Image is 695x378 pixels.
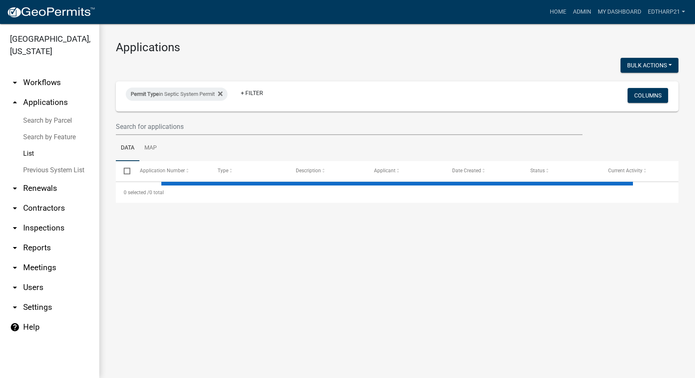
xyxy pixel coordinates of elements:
[444,161,522,181] datatable-header-cell: Date Created
[10,283,20,292] i: arrow_drop_down
[522,161,600,181] datatable-header-cell: Status
[10,322,20,332] i: help
[366,161,444,181] datatable-header-cell: Applicant
[374,168,395,174] span: Applicant
[234,86,270,100] a: + Filter
[10,243,20,253] i: arrow_drop_down
[288,161,366,181] datatable-header-cell: Description
[10,97,20,107] i: arrow_drop_up
[10,223,20,233] i: arrow_drop_down
[218,168,228,174] span: Type
[139,135,162,162] a: Map
[546,4,570,20] a: Home
[210,161,288,181] datatable-header-cell: Type
[132,161,210,181] datatable-header-cell: Application Number
[10,302,20,312] i: arrow_drop_down
[10,78,20,88] i: arrow_drop_down
[124,190,149,195] span: 0 selected /
[131,91,159,97] span: Permit Type
[10,203,20,213] i: arrow_drop_down
[116,182,678,203] div: 0 total
[530,168,545,174] span: Status
[608,168,642,174] span: Current Activity
[116,161,132,181] datatable-header-cell: Select
[570,4,594,20] a: Admin
[116,118,582,135] input: Search for applications
[140,168,185,174] span: Application Number
[116,135,139,162] a: Data
[621,58,678,73] button: Bulk Actions
[594,4,645,20] a: My Dashboard
[126,88,228,101] div: in Septic System Permit
[645,4,688,20] a: EdTharp21
[10,183,20,193] i: arrow_drop_down
[116,40,678,55] h3: Applications
[296,168,321,174] span: Description
[628,88,668,103] button: Columns
[452,168,481,174] span: Date Created
[10,263,20,273] i: arrow_drop_down
[600,161,678,181] datatable-header-cell: Current Activity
